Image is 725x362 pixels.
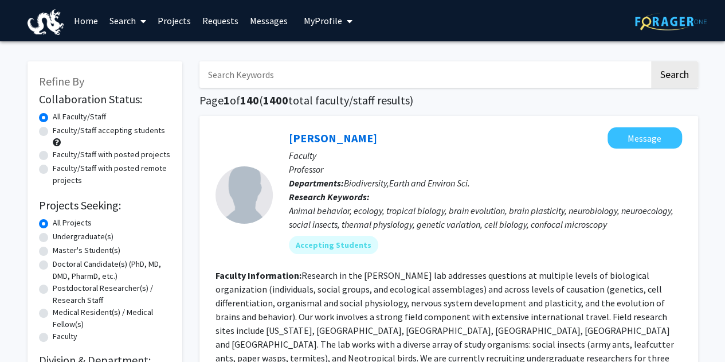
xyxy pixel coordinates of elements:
h2: Collaboration Status: [39,92,171,106]
a: Projects [152,1,197,41]
iframe: Chat [676,310,716,353]
button: Message Sean O'Donnell [608,127,682,149]
b: Research Keywords: [289,191,370,203]
label: Undergraduate(s) [53,231,113,243]
a: Search [104,1,152,41]
a: Home [68,1,104,41]
label: Medical Resident(s) / Medical Fellow(s) [53,306,171,330]
button: Search [651,61,698,88]
label: Faculty [53,330,77,342]
b: Departments: [289,177,344,189]
span: 1 [224,93,230,107]
label: Master's Student(s) [53,244,120,256]
span: Refine By [39,74,84,88]
label: Doctoral Candidate(s) (PhD, MD, DMD, PharmD, etc.) [53,258,171,282]
span: 140 [240,93,259,107]
mat-chip: Accepting Students [289,236,378,254]
img: ForagerOne Logo [635,13,707,30]
label: All Projects [53,217,92,229]
label: Faculty/Staff accepting students [53,124,165,137]
span: Biodiversity,Earth and Environ Sci. [344,177,470,189]
b: Faculty Information: [215,270,301,281]
input: Search Keywords [199,61,649,88]
h2: Projects Seeking: [39,198,171,212]
p: Professor [289,162,682,176]
p: Faculty [289,149,682,162]
label: Faculty/Staff with posted remote projects [53,162,171,186]
a: Requests [197,1,244,41]
h1: Page of ( total faculty/staff results) [199,94,698,107]
div: Animal behavior, ecology, tropical biology, brain evolution, brain plasticity, neurobiology, neur... [289,204,682,231]
span: 1400 [263,93,288,107]
img: Drexel University Logo [28,9,64,35]
a: Messages [244,1,293,41]
label: All Faculty/Staff [53,111,106,123]
label: Postdoctoral Researcher(s) / Research Staff [53,282,171,306]
span: My Profile [304,15,342,26]
a: [PERSON_NAME] [289,131,377,145]
label: Faculty/Staff with posted projects [53,149,170,161]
